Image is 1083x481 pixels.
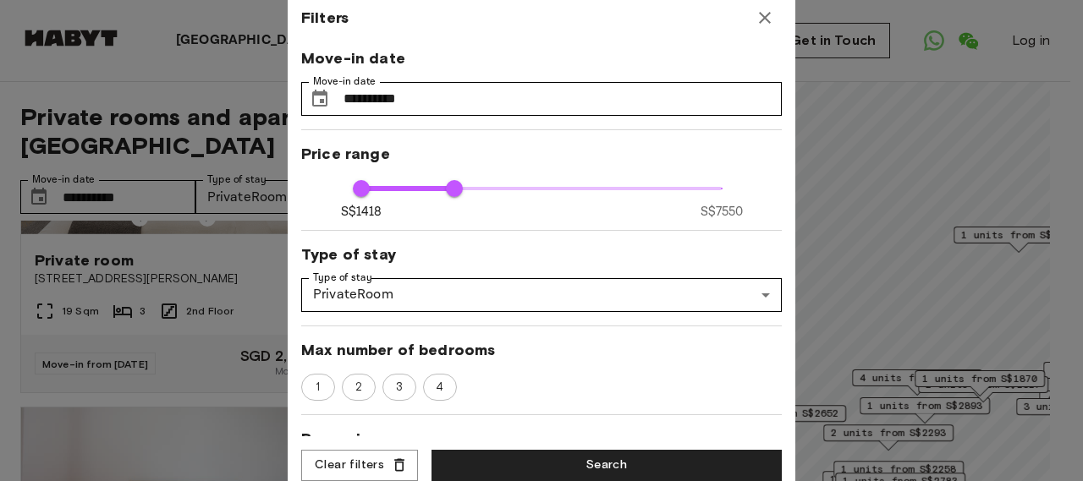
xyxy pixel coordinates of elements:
div: 3 [382,374,416,401]
div: 2 [342,374,376,401]
span: 1 [306,379,329,396]
div: 1 [301,374,335,401]
button: Choose date, selected date is 7 Jan 2026 [303,82,337,116]
label: Move-in date [313,74,376,89]
span: Filters [301,8,349,28]
div: PrivateRoom [301,278,782,312]
span: 3 [387,379,412,396]
span: 4 [426,379,453,396]
span: Type of stay [301,244,782,265]
div: 4 [423,374,457,401]
span: S$1418 [341,203,382,221]
span: Max number of bedrooms [301,340,782,360]
span: Price range [301,144,782,164]
span: Move-in date [301,48,782,68]
span: Room size [301,429,782,449]
button: Clear filters [301,450,418,481]
label: Type of stay [313,271,372,285]
span: 2 [346,379,371,396]
span: S$7550 [701,203,744,221]
button: Search [432,450,782,481]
